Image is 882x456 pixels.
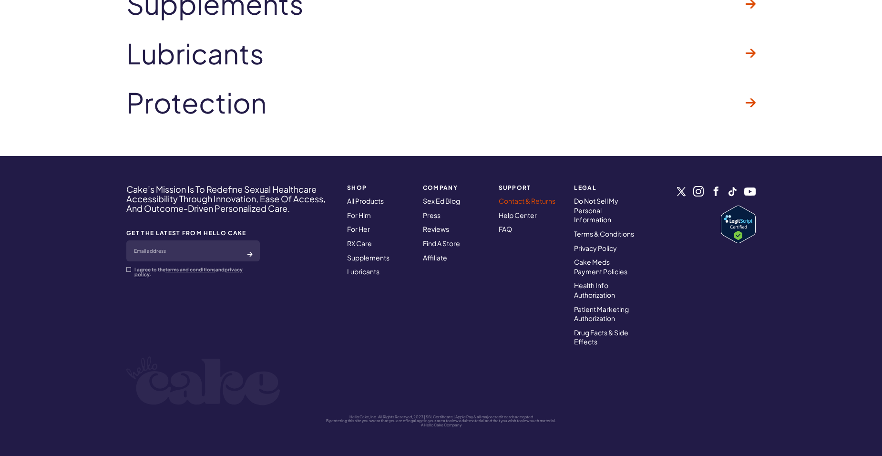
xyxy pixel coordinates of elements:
p: By entering this site you swear that you are of legal age in your area to view adult material and... [126,419,756,423]
a: Contact & Returns [499,197,555,205]
a: Help Center [499,211,537,219]
span: Lubricants [126,38,264,69]
img: Verify Approval for www.hellocake.com [721,206,756,243]
a: Sex Ed Blog [423,197,460,205]
h4: Cake’s Mission Is To Redefine Sexual Healthcare Accessibility Through Innovation, Ease Of Access,... [126,185,335,213]
a: Reviews [423,225,449,233]
a: Press [423,211,441,219]
a: Drug Facts & Side Effects [574,328,628,346]
a: Supplements [347,253,390,262]
a: Health Info Authorization [574,281,615,299]
strong: Support [499,185,563,191]
a: terms and conditions [165,267,215,272]
a: For Him [347,211,371,219]
strong: Legal [574,185,638,191]
a: Patient Marketing Authorization [574,305,629,323]
a: Privacy Policy [574,244,617,252]
a: Lubricants [347,267,379,276]
a: All Products [347,197,384,205]
a: Verify LegitScript Approval for www.hellocake.com [721,206,756,243]
a: Terms & Conditions [574,229,634,238]
a: Find A Store [423,239,460,248]
a: Do Not Sell My Personal Information [574,197,618,224]
a: Cake Meds Payment Policies [574,258,627,276]
a: Lubricants [126,29,756,78]
span: Protection [126,87,267,118]
a: For Her [347,225,370,233]
strong: GET THE LATEST FROM HELLO CAKE [126,230,260,236]
p: Hello Cake, Inc. All Rights Reserved, 2023 | SSL Certificate | Apple Pay & all major credit cards... [126,415,756,419]
p: I agree to the and . [134,267,260,277]
a: A Hello Cake Company [421,423,462,427]
a: RX Care [347,239,372,248]
strong: COMPANY [423,185,487,191]
a: FAQ [499,225,512,233]
img: logo-white [126,356,280,405]
a: Protection [126,78,756,127]
a: Affiliate [423,253,447,262]
strong: SHOP [347,185,411,191]
a: privacy policy [134,267,243,277]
